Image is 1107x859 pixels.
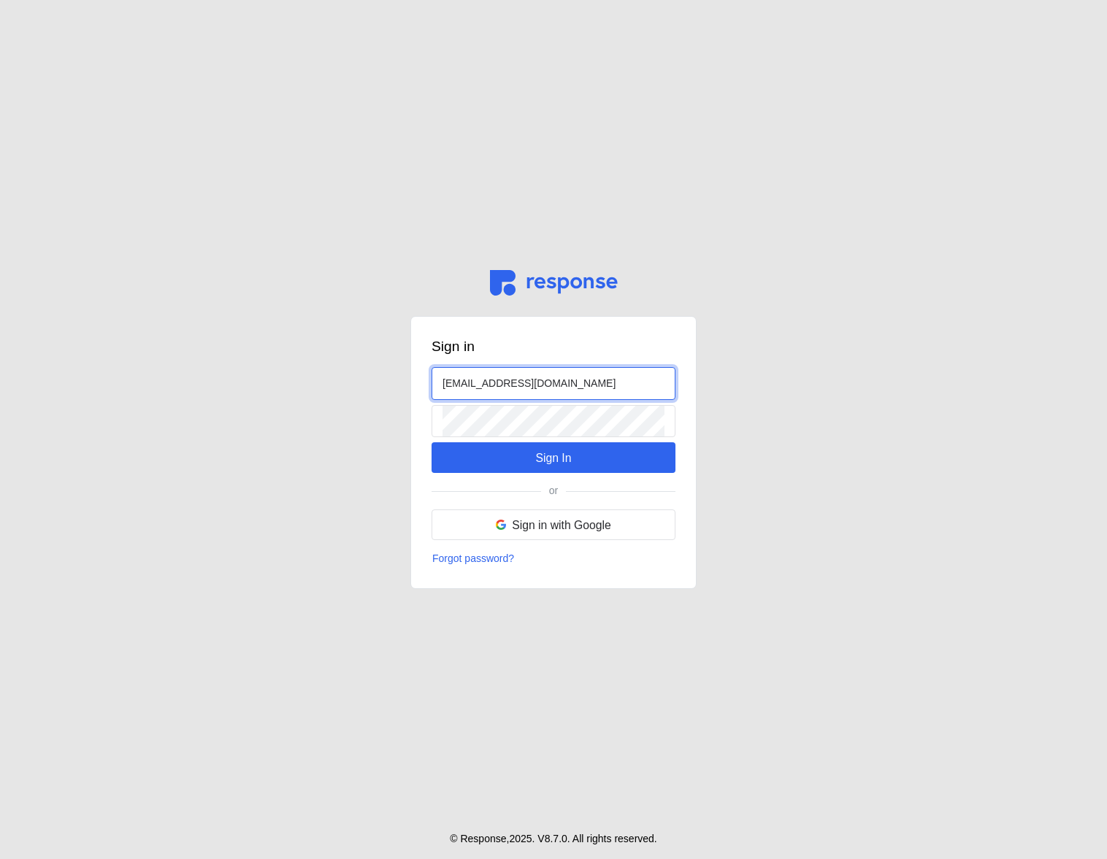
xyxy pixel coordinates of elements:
p: Sign In [535,449,571,467]
input: Email [443,368,664,399]
p: Sign in with Google [512,516,611,534]
p: © Response, 2025 . V 8.7.0 . All rights reserved. [450,831,657,847]
button: Forgot password? [432,550,515,568]
h3: Sign in [432,337,675,357]
button: Sign In [432,442,675,473]
img: svg%3e [490,270,618,296]
p: or [549,483,558,499]
button: Sign in with Google [432,509,675,540]
p: Forgot password? [432,551,514,567]
img: svg%3e [496,520,506,530]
